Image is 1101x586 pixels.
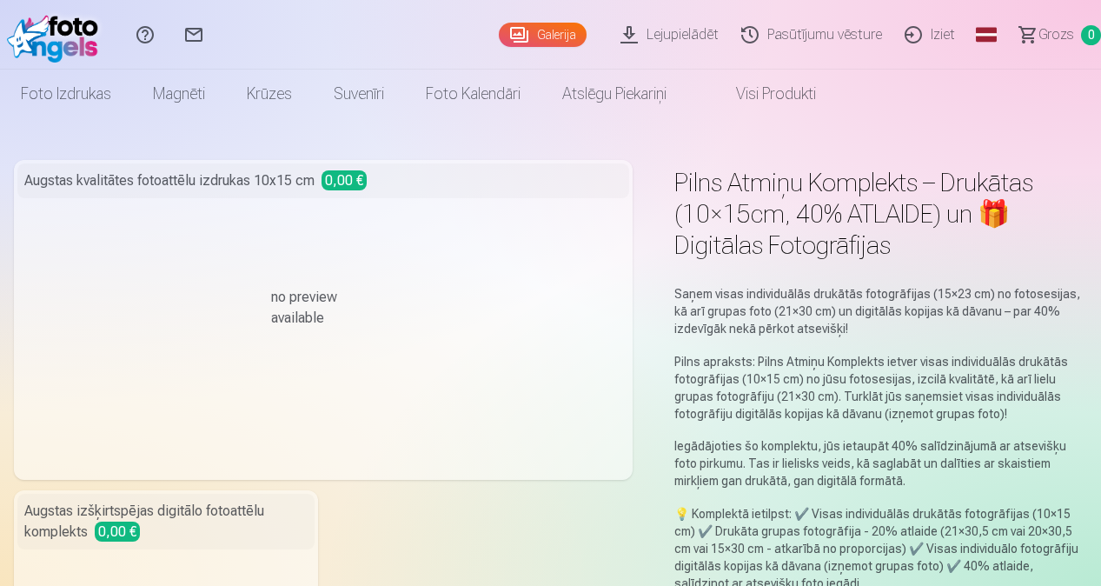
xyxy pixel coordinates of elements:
span: 0,00 € [322,170,367,190]
img: /fa1 [7,7,107,63]
p: Iegādājoties šo komplektu, jūs ietaupāt 40% salīdzinājumā ar atsevišķu foto pirkumu. Tas ir lieli... [674,437,1087,489]
p: Saņem visas individuālās drukātās fotogrāfijas (15×23 cm) no fotosesijas, kā arī grupas foto (21×... [674,285,1087,337]
p: Pilns apraksts: Pilns Atmiņu Komplekts ietver visas individuālās drukātās fotogrāfijas (10×15 cm)... [674,353,1087,423]
a: Atslēgu piekariņi [541,70,687,118]
span: 0 [1081,25,1101,45]
a: Suvenīri [313,70,405,118]
a: Foto kalendāri [405,70,541,118]
h1: Pilns Atmiņu Komplekts – Drukātas (10×15cm, 40% ATLAIDE) un 🎁 Digitālas Fotogrāfijas [674,167,1087,261]
div: Augstas izšķirtspējas digitālo fotoattēlu komplekts [17,494,315,549]
a: Visi produkti [687,70,837,118]
div: Augstas kvalitātes fotoattēlu izdrukas 10x15 cm [17,163,629,198]
span: Grozs [1038,24,1074,45]
span: 0,00 € [95,522,140,542]
a: Galerija [499,23,587,47]
a: Magnēti [132,70,226,118]
div: no preview available [271,287,375,391]
a: Krūzes [226,70,313,118]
